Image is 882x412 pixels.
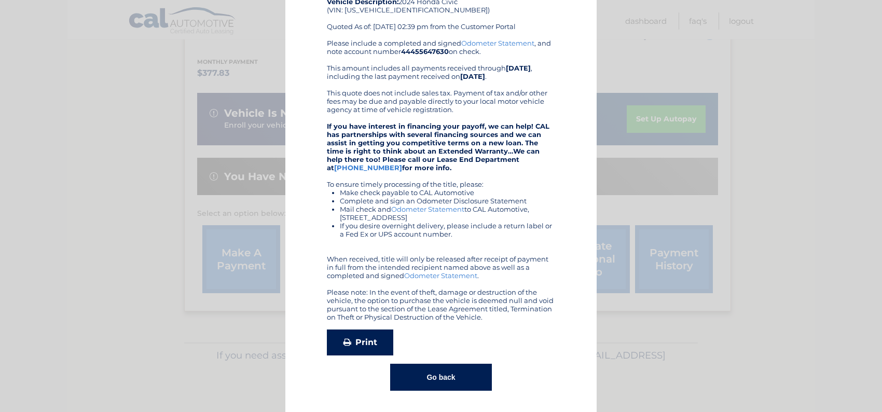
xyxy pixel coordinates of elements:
div: Please include a completed and signed , and note account number on check. This amount includes al... [327,39,555,321]
li: If you desire overnight delivery, please include a return label or a Fed Ex or UPS account number. [340,222,555,238]
b: [DATE] [460,72,485,80]
a: Print [327,329,393,355]
li: Make check payable to CAL Automotive [340,188,555,197]
a: Odometer Statement [461,39,534,47]
b: [DATE] [506,64,531,72]
a: [PHONE_NUMBER] [334,163,402,172]
button: Go back [390,364,491,391]
strong: If you have interest in financing your payoff, we can help! CAL has partnerships with several fin... [327,122,549,172]
a: Odometer Statement [404,271,477,280]
b: 44455647630 [401,47,449,56]
li: Mail check and to CAL Automotive, [STREET_ADDRESS] [340,205,555,222]
a: Odometer Statement [391,205,464,213]
li: Complete and sign an Odometer Disclosure Statement [340,197,555,205]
